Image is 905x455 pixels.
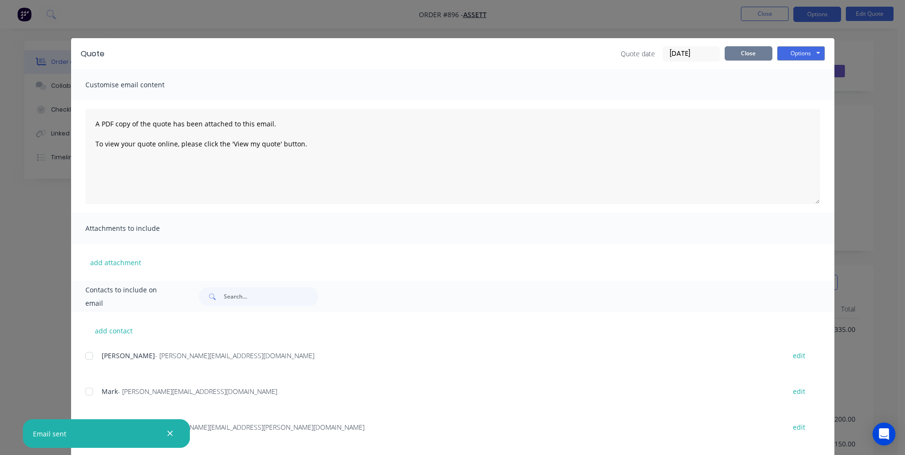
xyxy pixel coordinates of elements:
span: - [PERSON_NAME][EMAIL_ADDRESS][PERSON_NAME][DOMAIN_NAME] [155,423,364,432]
button: Options [777,46,825,61]
button: add contact [85,323,143,338]
input: Search... [224,287,318,306]
span: Quote date [621,49,655,59]
button: add attachment [85,255,146,269]
span: Attachments to include [85,222,190,235]
button: edit [787,349,811,362]
textarea: A PDF copy of the quote has been attached to this email. To view your quote online, please click ... [85,109,820,204]
div: Quote [81,48,104,60]
span: Mark [102,387,118,396]
div: Email sent [33,429,66,439]
span: [PERSON_NAME] [102,351,155,360]
div: Open Intercom Messenger [873,423,895,445]
span: Contacts to include on email [85,283,176,310]
span: - [PERSON_NAME][EMAIL_ADDRESS][DOMAIN_NAME] [155,351,314,360]
button: Close [725,46,772,61]
span: - [PERSON_NAME][EMAIL_ADDRESS][DOMAIN_NAME] [118,387,277,396]
button: edit [787,421,811,434]
button: edit [787,385,811,398]
span: Customise email content [85,78,190,92]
